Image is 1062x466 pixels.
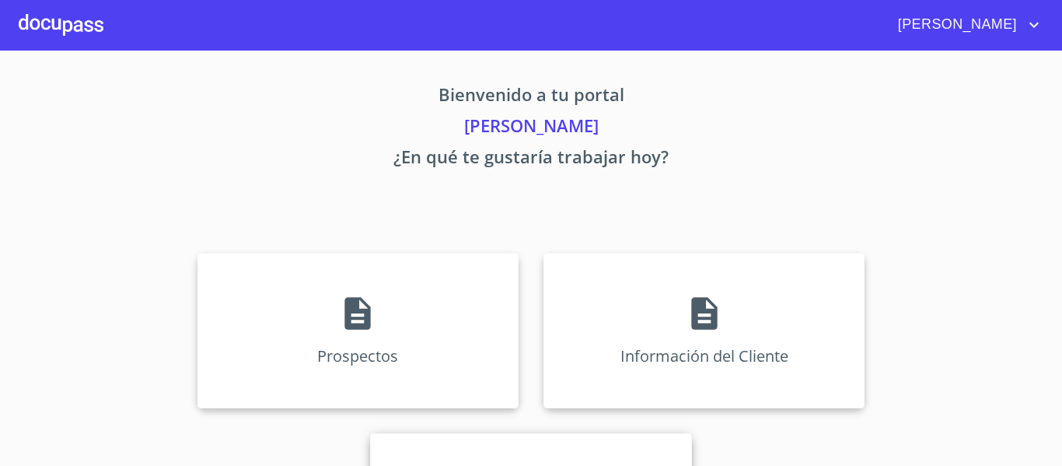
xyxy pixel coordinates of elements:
[52,82,1010,113] p: Bienvenido a tu portal
[620,345,788,366] p: Información del Cliente
[52,113,1010,144] p: [PERSON_NAME]
[886,12,1025,37] span: [PERSON_NAME]
[886,12,1043,37] button: account of current user
[52,144,1010,175] p: ¿En qué te gustaría trabajar hoy?
[317,345,398,366] p: Prospectos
